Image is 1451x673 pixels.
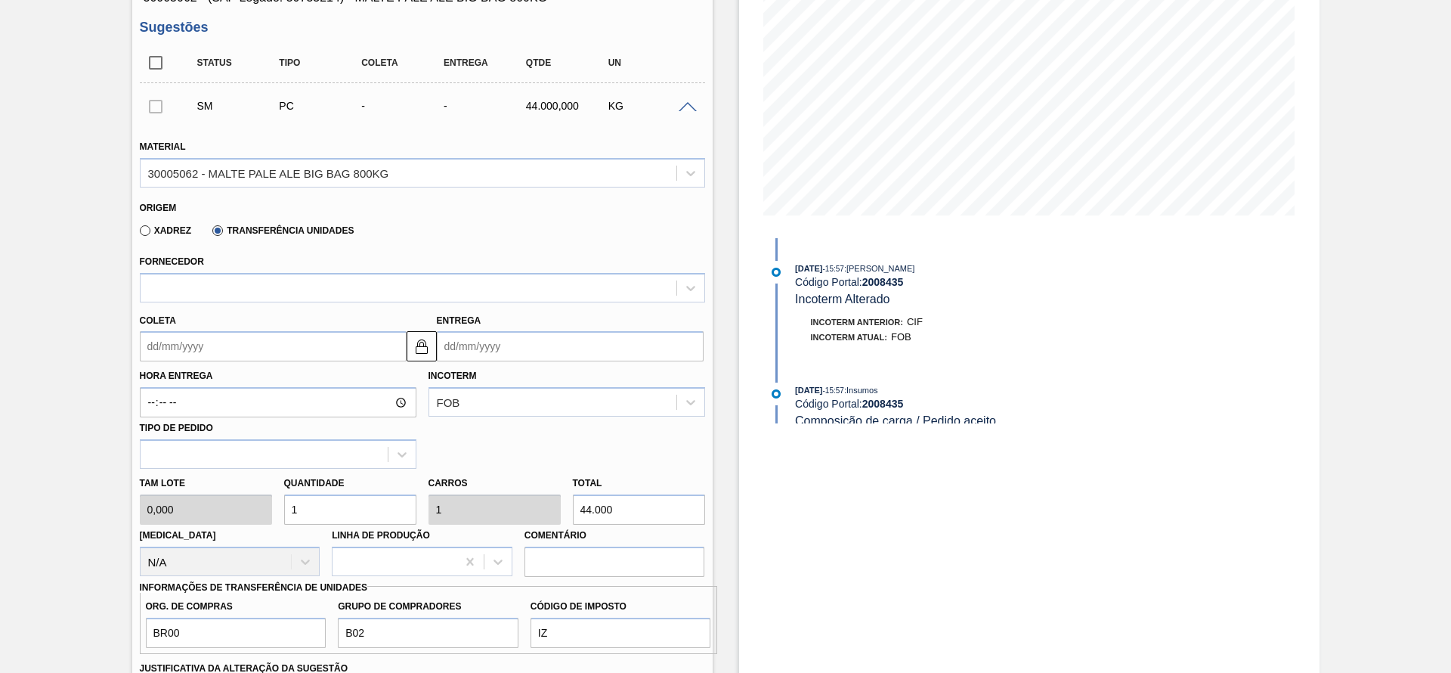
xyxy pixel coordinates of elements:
[140,141,186,152] label: Material
[407,331,437,361] button: locked
[772,268,781,277] img: atual
[531,596,711,618] label: Código de Imposto
[140,203,177,213] label: Origem
[193,100,285,112] div: Sugestão Manual
[357,57,449,68] div: Coleta
[275,100,367,112] div: Pedido de Compra
[338,596,518,618] label: Grupo de Compradores
[413,337,431,355] img: locked
[146,596,326,618] label: Org. de Compras
[795,276,1154,288] div: Código Portal:
[284,478,345,488] label: Quantidade
[823,386,844,395] span: - 15:57
[823,265,844,273] span: - 15:57
[795,293,889,305] span: Incoterm Alterado
[140,582,368,593] label: Informações de Transferência de Unidades
[428,371,477,381] label: Incoterm
[437,396,460,409] div: FOB
[891,331,911,343] span: FOB
[795,398,1154,410] div: Código Portal:
[140,225,192,236] label: Xadrez
[212,225,354,236] label: Transferência Unidades
[811,318,903,327] span: Incoterm Anterior:
[524,525,705,547] label: Comentário
[140,331,407,361] input: dd/mm/yyyy
[844,386,878,395] span: : Insumos
[357,100,449,112] div: -
[140,530,216,541] label: [MEDICAL_DATA]
[140,473,272,495] label: Tam lote
[522,100,614,112] div: 44.000,000
[522,57,614,68] div: Qtde
[332,530,430,541] label: Linha de Produção
[440,100,531,112] div: -
[795,414,996,427] span: Composicão de carga / Pedido aceito
[140,20,705,36] h3: Sugestões
[862,276,904,288] strong: 2008435
[844,264,915,273] span: : [PERSON_NAME]
[140,365,416,387] label: Hora Entrega
[193,57,285,68] div: Status
[140,315,176,326] label: Coleta
[140,423,213,433] label: Tipo de pedido
[862,398,904,410] strong: 2008435
[795,386,822,395] span: [DATE]
[605,57,696,68] div: UN
[605,100,696,112] div: KG
[907,316,923,327] span: CIF
[428,478,468,488] label: Carros
[275,57,367,68] div: Tipo
[811,333,887,342] span: Incoterm Atual:
[148,166,389,179] div: 30005062 - MALTE PALE ALE BIG BAG 800KG
[772,389,781,399] img: atual
[795,264,822,273] span: [DATE]
[140,256,204,267] label: Fornecedor
[437,315,481,326] label: Entrega
[440,57,531,68] div: Entrega
[573,478,602,488] label: Total
[437,331,704,361] input: dd/mm/yyyy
